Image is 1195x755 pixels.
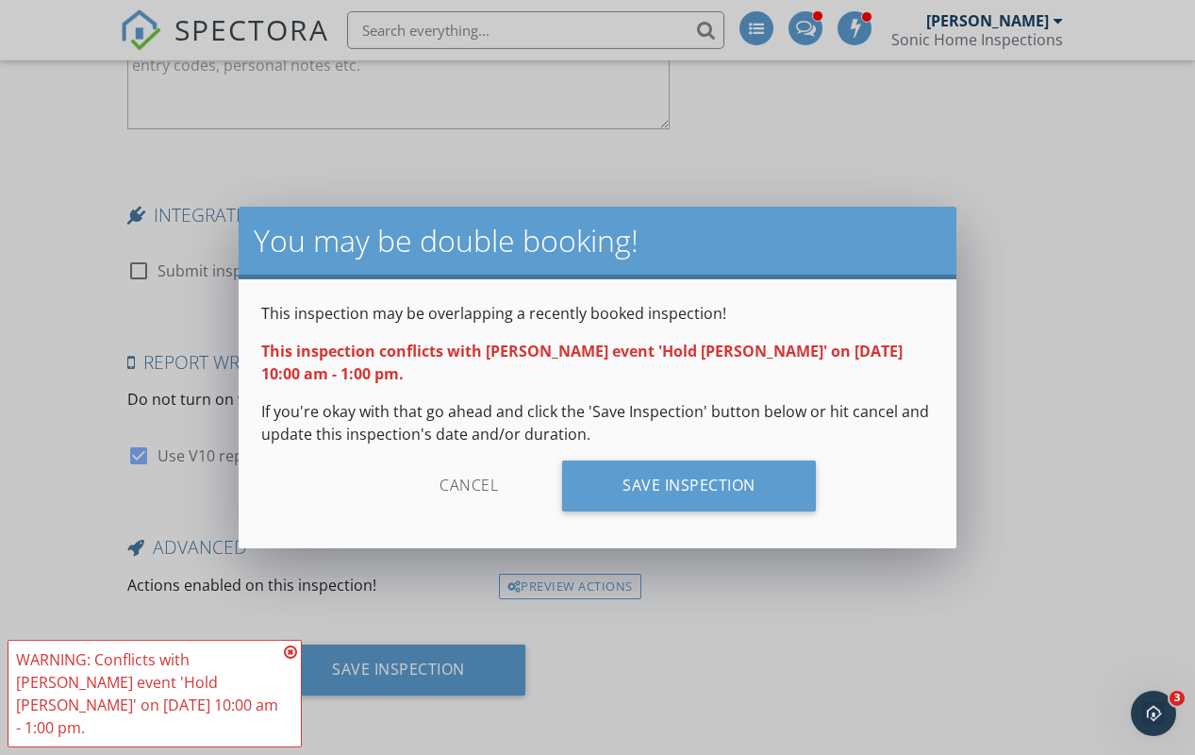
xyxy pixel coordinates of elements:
div: Save Inspection [562,461,816,512]
span: 3 [1170,691,1185,706]
p: This inspection may be overlapping a recently booked inspection! [261,302,933,325]
div: WARNING: Conflicts with [PERSON_NAME] event 'Hold [PERSON_NAME]' on [DATE] 10:00 am - 1:00 pm. [16,648,278,739]
strong: This inspection conflicts with [PERSON_NAME] event 'Hold [PERSON_NAME]' on [DATE] 10:00 am - 1:00... [261,341,903,384]
h2: You may be double booking! [254,222,940,260]
iframe: Intercom live chat [1131,691,1176,736]
div: Cancel [379,461,558,512]
p: If you're okay with that go ahead and click the 'Save Inspection' button below or hit cancel and ... [261,400,933,445]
